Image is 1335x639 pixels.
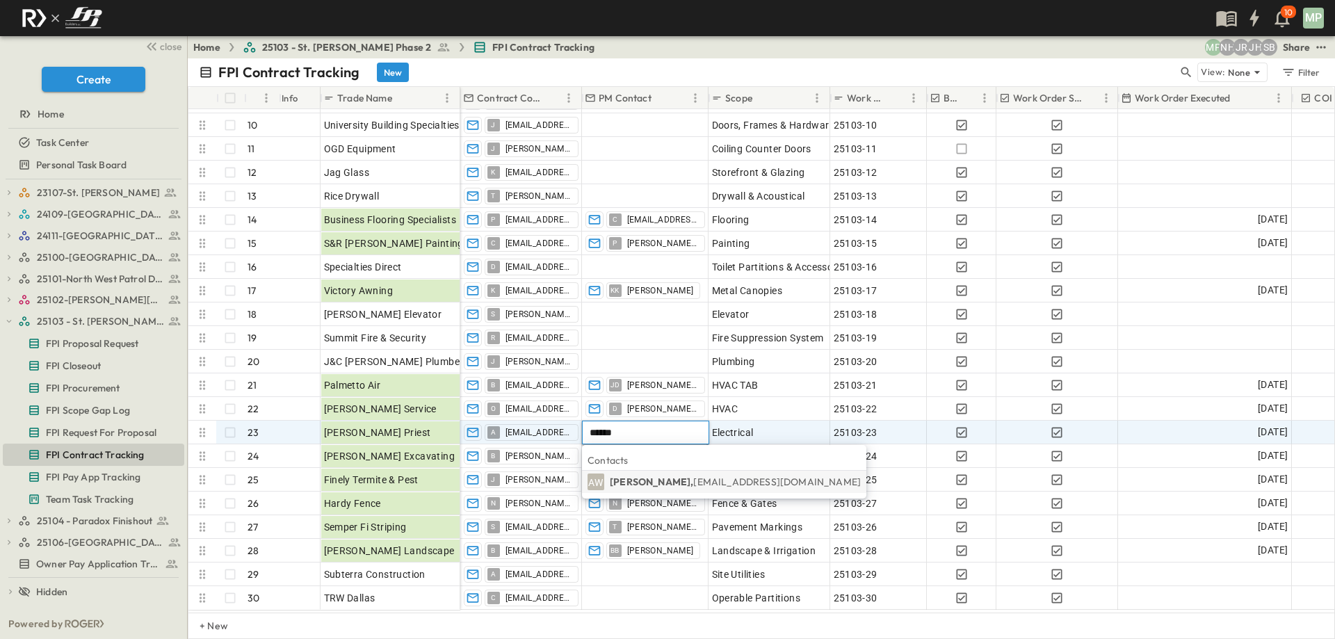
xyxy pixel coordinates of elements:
span: B [491,385,495,385]
span: [DATE] [1258,519,1288,535]
span: [EMAIL_ADDRESS][DOMAIN_NAME] [505,167,572,178]
a: FPI Closeout [3,356,181,375]
span: C [613,219,617,220]
span: [EMAIL_ADDRESS][DOMAIN_NAME] [505,545,572,556]
a: FPI Scope Gap Log [3,401,181,420]
span: S [491,526,495,527]
div: MP [1303,8,1324,29]
button: close [140,36,184,56]
p: + New [200,619,208,633]
span: [EMAIL_ADDRESS][DOMAIN_NAME] [505,238,572,249]
div: Jayden Ramirez (jramirez@fpibuilders.com) [1233,39,1249,56]
span: Fire Suppression System [712,331,824,345]
div: 25102-Christ The Redeemer Anglican Churchtest [3,289,184,311]
a: Personal Task Board [3,155,181,175]
div: # [244,87,279,109]
span: C [491,597,496,598]
span: Personal Task Board [36,158,127,172]
span: [EMAIL_ADDRESS][DOMAIN_NAME] [627,214,699,225]
span: Metal Canopies [712,284,783,298]
span: [DATE] [1258,424,1288,440]
div: FPI Scope Gap Logtest [3,399,184,421]
span: [EMAIL_ADDRESS][DOMAIN_NAME] [505,403,572,414]
p: 20 [248,355,259,369]
button: Menu [1098,90,1115,106]
span: Specialties Direct [324,260,402,274]
span: 25106-St. Andrews Parking Lot [37,535,164,549]
p: 26 [248,496,259,510]
span: [DATE] [1258,471,1288,487]
div: FPI Proposal Requesttest [3,332,184,355]
span: D [613,408,617,409]
span: [DATE] [1258,495,1288,511]
span: J [491,124,495,125]
span: Subterra Construction [324,567,426,581]
a: FPI Pay App Tracking [3,467,181,487]
span: Pavement Markings [712,520,803,534]
span: [PERSON_NAME][EMAIL_ADDRESS][DOMAIN_NAME] [627,521,699,533]
div: FPI Pay App Trackingtest [3,466,184,488]
span: FPI Proposal Request [46,337,138,350]
span: [PERSON_NAME].[PERSON_NAME] [627,403,699,414]
p: None [1228,65,1250,79]
div: 25100-Vanguard Prep Schooltest [3,246,184,268]
span: Doors, Frames & Hardware [712,118,835,132]
button: test [1313,39,1329,56]
a: Team Task Tracking [3,490,181,509]
button: Filter [1276,63,1324,82]
button: MP [1302,6,1325,30]
button: Sort [1233,90,1248,106]
span: Toilet Partitions & Accessories [712,260,850,274]
span: 25103-17 [834,284,877,298]
button: Menu [687,90,704,106]
div: Info [279,87,321,109]
span: Jag Glass [324,165,370,179]
button: Sort [654,90,670,106]
span: [PERSON_NAME] Elevator [324,307,442,321]
p: Contacts [588,453,861,467]
span: Flooring [712,213,750,227]
a: 25106-St. Andrews Parking Lot [18,533,181,552]
span: [DATE] [1258,282,1288,298]
div: Sterling Barnett (sterling@fpibuilders.com) [1261,39,1277,56]
span: 25101-North West Patrol Division [37,272,164,286]
span: A [491,574,496,574]
p: 28 [248,544,259,558]
span: [PERSON_NAME] [627,545,694,556]
span: [PERSON_NAME][EMAIL_ADDRESS][PERSON_NAME][PERSON_NAME][DOMAIN_NAME] [505,309,572,320]
a: 25104 - Paradox Finishout [18,511,181,531]
button: Menu [905,90,922,106]
a: 25102-Christ The Redeemer Anglican Church [18,290,181,309]
a: 24111-[GEOGRAPHIC_DATA] [18,226,181,245]
span: 25103-23 [834,426,877,439]
span: P [491,219,495,220]
span: University Building Specialties [324,118,460,132]
div: Monica Pruteanu (mpruteanu@fpibuilders.com) [1205,39,1222,56]
span: FPI Pay App Tracking [46,470,140,484]
span: [DATE] [1258,235,1288,251]
p: 24 [248,449,259,463]
span: [PERSON_NAME][EMAIL_ADDRESS][DOMAIN_NAME] [505,474,572,485]
button: Menu [560,90,577,106]
div: 25104 - Paradox Finishouttest [3,510,184,532]
p: 18 [248,307,257,321]
p: 12 [248,165,257,179]
span: 25103 - St. [PERSON_NAME] Phase 2 [262,40,432,54]
span: Palmetto Air [324,378,381,392]
span: Victory Awning [324,284,394,298]
span: 23107-St. [PERSON_NAME] [37,186,160,200]
span: Coiling Counter Doors [712,142,811,156]
span: [EMAIL_ADDRESS][DOMAIN_NAME] [505,569,572,580]
p: [PERSON_NAME], [610,475,861,489]
span: JD [610,385,620,385]
a: FPI Contract Tracking [3,445,181,464]
a: 23107-St. [PERSON_NAME] [18,183,181,202]
span: 25100-Vanguard Prep School [37,250,164,264]
a: 24109-St. Teresa of Calcutta Parish Hall [18,204,181,224]
span: [PERSON_NAME][EMAIL_ADDRESS][DOMAIN_NAME] [627,238,699,249]
span: [EMAIL_ADDRESS][DOMAIN_NAME] [505,120,572,131]
span: [PERSON_NAME] Landscape [324,544,455,558]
